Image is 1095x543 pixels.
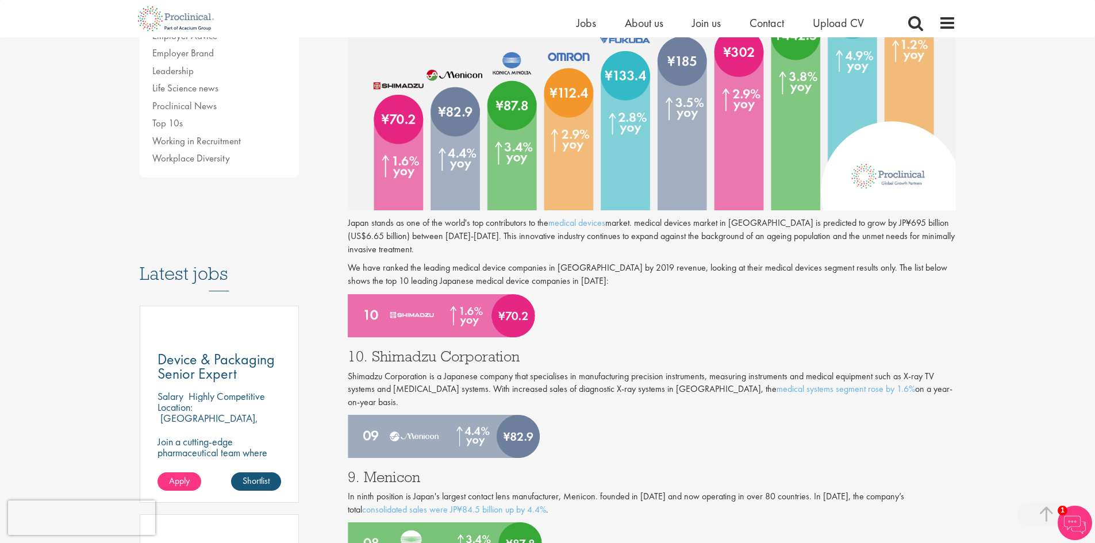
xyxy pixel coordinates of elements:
a: Leadership [152,64,194,77]
span: Salary [157,390,183,403]
p: [GEOGRAPHIC_DATA], [GEOGRAPHIC_DATA] [157,411,258,436]
a: Employer Brand [152,47,214,59]
p: Japan stands as one of the world's top contributors to the market. medical devices market in [GEO... [348,217,956,256]
a: Join us [692,16,721,30]
h3: 9. Menicon [348,469,956,484]
a: Apply [157,472,201,491]
a: Top 10s [152,117,183,129]
p: We have ranked the leading medical device companies in [GEOGRAPHIC_DATA] by 2019 revenue, looking... [348,261,956,288]
h3: 10. Shimadzu Corporation [348,349,956,364]
img: Chatbot [1058,506,1092,540]
span: Apply [169,475,190,487]
span: 1 [1058,506,1067,515]
a: Proclinical News [152,99,217,112]
p: Highly Competitive [189,390,265,403]
a: Workplace Diversity [152,152,230,164]
h3: Latest jobs [140,235,299,291]
a: Shortlist [231,472,281,491]
a: Upload CV [813,16,864,30]
a: Device & Packaging Senior Expert [157,352,282,381]
a: medical devices [548,217,605,229]
a: consolidated sales were JP¥84.5 billion up by 4.4% [362,503,546,515]
a: About us [625,16,663,30]
p: Shimadzu Corporation is a Japanese company that specialises in manufacturing precision instrument... [348,370,956,410]
iframe: reCAPTCHA [8,500,155,535]
a: Working in Recruitment [152,134,241,147]
p: In ninth position is Japan's largest contact lens manufacturer, Menicon. founded in [DATE] and no... [348,490,956,517]
a: medical systems segment rose by 1.6% [777,383,915,395]
a: Life Science news [152,82,218,94]
p: Join a cutting-edge pharmaceutical team where your precision and passion for quality will help sh... [157,436,282,491]
span: Location: [157,400,193,414]
span: Device & Packaging Senior Expert [157,349,275,383]
a: Employer Advice [152,29,217,42]
a: Contact [750,16,784,30]
a: Jobs [577,16,596,30]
